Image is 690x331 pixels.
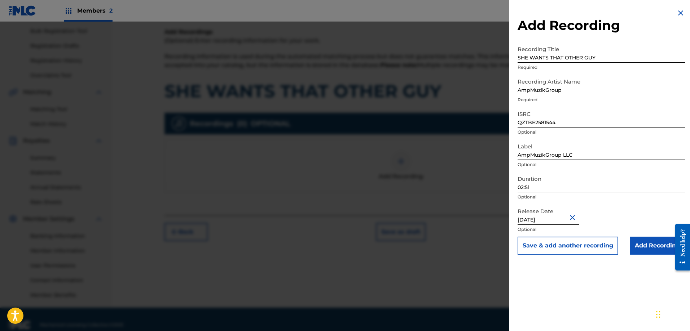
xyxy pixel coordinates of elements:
div: Drag [656,304,660,325]
img: Top Rightsholders [64,6,73,15]
span: Members [77,6,113,15]
p: Required [518,97,685,103]
button: Close [568,206,579,228]
span: 2 [109,7,113,14]
h2: Add Recording [518,17,685,33]
img: MLC Logo [9,5,36,16]
p: Optional [518,194,685,200]
input: Add Recording [630,237,685,255]
iframe: Resource Center [670,218,690,276]
p: Optional [518,226,685,233]
p: Required [518,64,685,71]
iframe: Chat Widget [654,296,690,331]
p: Optional [518,129,685,135]
p: Optional [518,161,685,168]
button: Save & add another recording [518,237,618,255]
